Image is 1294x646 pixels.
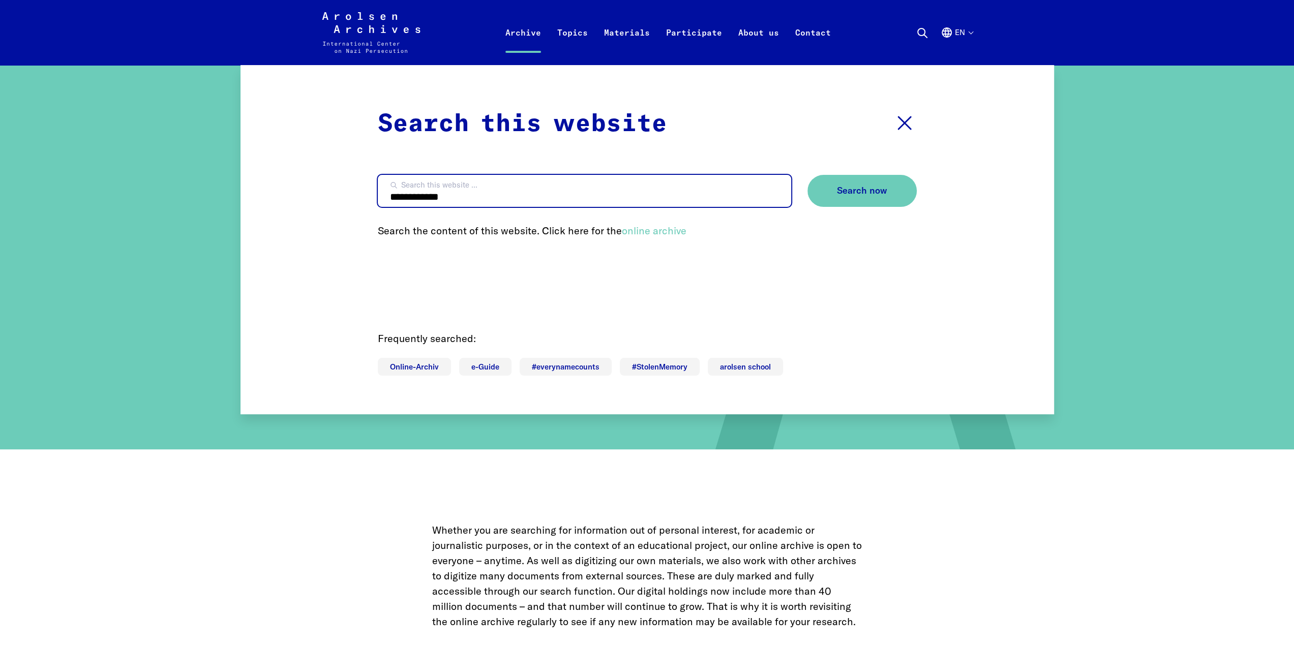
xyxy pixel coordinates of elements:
[432,522,862,629] p: Whether you are searching for information out of personal interest, for academic or journalistic ...
[658,24,730,65] a: Participate
[622,224,686,237] a: online archive
[596,24,658,65] a: Materials
[378,223,917,238] p: Search the content of this website. Click here for the
[378,331,917,346] p: Frequently searched:
[459,358,511,376] a: e-Guide
[730,24,787,65] a: About us
[378,106,667,142] p: Search this website
[378,358,451,376] a: Online-Archiv
[497,24,549,65] a: Archive
[497,12,839,53] nav: Primary
[807,175,917,207] button: Search now
[620,358,700,376] a: #StolenMemory
[520,358,612,376] a: #everynamecounts
[708,358,783,376] a: arolsen school
[787,24,839,65] a: Contact
[837,186,887,196] span: Search now
[941,26,973,63] button: English, language selection
[549,24,596,65] a: Topics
